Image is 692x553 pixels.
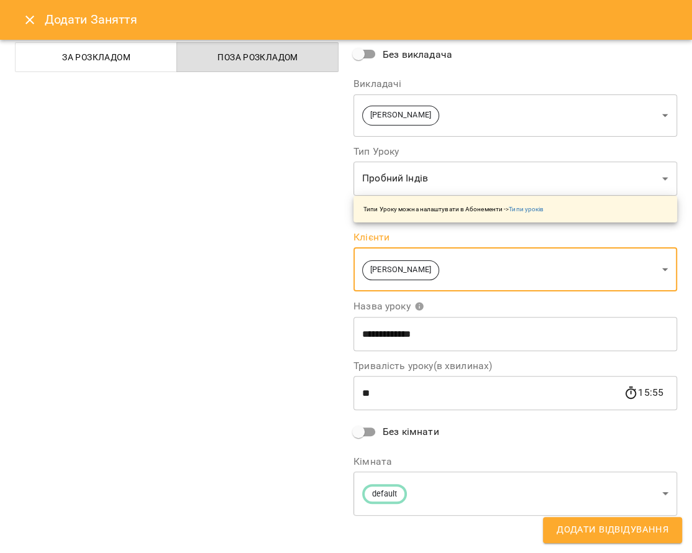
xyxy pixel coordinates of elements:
label: Клієнти [353,232,677,242]
label: Викладачі [353,79,677,89]
span: За розкладом [23,50,170,65]
div: [PERSON_NAME] [353,247,677,291]
div: default [353,472,677,516]
span: Додати Відвідування [557,522,668,538]
label: Тривалість уроку(в хвилинах) [353,361,677,371]
span: [PERSON_NAME] [363,109,439,121]
svg: Вкажіть назву уроку або виберіть клієнтів [414,301,424,311]
button: Поза розкладом [176,42,339,72]
span: default [365,488,404,500]
label: Кімната [353,457,677,467]
span: Назва уроку [353,301,424,311]
div: Пробний Індів [353,162,677,196]
span: [PERSON_NAME] [363,264,439,276]
a: Типи уроків [509,206,544,213]
span: Без кімнати [383,424,439,439]
p: Типи Уроку можна налаштувати в Абонементи -> [363,204,544,214]
label: Тип Уроку [353,147,677,157]
button: За розкладом [15,42,177,72]
h6: Додати Заняття [45,10,677,29]
div: [PERSON_NAME] [353,94,677,137]
button: Close [15,5,45,35]
button: Додати Відвідування [543,517,682,543]
span: Поза розкладом [184,50,331,65]
span: Без викладача [383,47,452,62]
